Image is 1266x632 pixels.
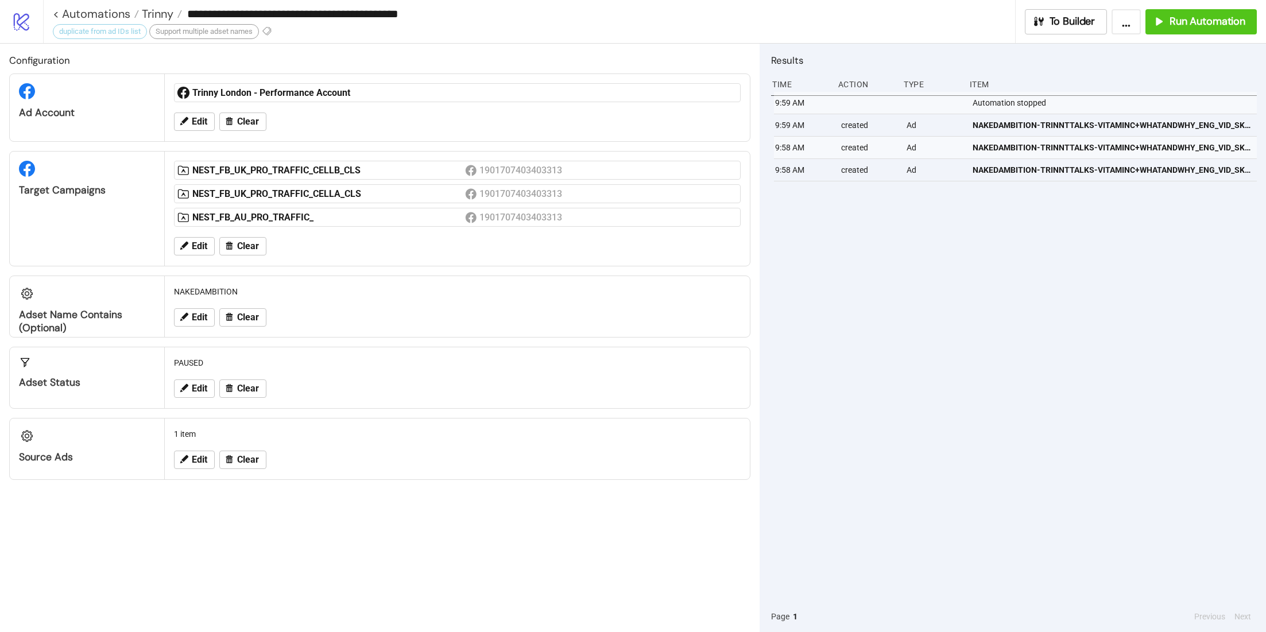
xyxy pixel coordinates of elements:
[771,73,829,95] div: Time
[192,117,207,127] span: Edit
[774,137,832,158] div: 9:58 AM
[971,92,1260,114] div: Automation stopped
[169,423,745,445] div: 1 item
[19,451,155,464] div: Source Ads
[969,73,1257,95] div: Item
[774,92,832,114] div: 9:59 AM
[840,159,898,181] div: created
[479,163,564,177] div: 1901707403403313
[837,73,895,95] div: Action
[479,210,564,224] div: 1901707403403313
[973,114,1252,136] a: NAKEDAMBITION-TRINNTTALKS-VITAMINC+WHATANDWHY_ENG_VID_SKINCARE_SP_07102025_CC_SC7_USP11_TL_
[973,141,1252,154] span: NAKEDAMBITION-TRINNTTALKS-VITAMINC+WHATANDWHY_ENG_VID_SKINCARE_SP_07102025_CC_SC7_USP11_TL_
[19,376,155,389] div: Adset Status
[774,114,832,136] div: 9:59 AM
[19,184,155,197] div: Target Campaigns
[169,281,745,303] div: NAKEDAMBITION
[192,312,207,323] span: Edit
[237,312,259,323] span: Clear
[1025,9,1108,34] button: To Builder
[192,211,465,224] div: NEST_FB_AU_PRO_TRAFFIC_
[1050,15,1095,28] span: To Builder
[840,137,898,158] div: created
[479,187,564,201] div: 1901707403403313
[19,308,155,335] div: Adset Name contains (optional)
[905,159,963,181] div: Ad
[219,451,266,469] button: Clear
[1191,610,1229,623] button: Previous
[905,114,963,136] div: Ad
[789,610,801,623] button: 1
[903,73,961,95] div: Type
[237,117,259,127] span: Clear
[219,379,266,398] button: Clear
[237,383,259,394] span: Clear
[1170,15,1245,28] span: Run Automation
[771,53,1257,68] h2: Results
[174,379,215,398] button: Edit
[169,352,745,374] div: PAUSED
[237,455,259,465] span: Clear
[973,159,1252,181] a: NAKEDAMBITION-TRINNTTALKS-VITAMINC+WHATANDWHY_ENG_VID_SKINCARE_SP_07102025_CC_SC7_USP11_TL_
[192,87,465,99] div: Trinny London - Performance Account
[840,114,898,136] div: created
[973,119,1252,131] span: NAKEDAMBITION-TRINNTTALKS-VITAMINC+WHATANDWHY_ENG_VID_SKINCARE_SP_07102025_CC_SC7_USP11_TL_
[219,308,266,327] button: Clear
[149,24,259,39] div: Support multiple adset names
[9,53,750,68] h2: Configuration
[174,237,215,255] button: Edit
[174,308,215,327] button: Edit
[1231,610,1255,623] button: Next
[192,455,207,465] span: Edit
[973,164,1252,176] span: NAKEDAMBITION-TRINNTTALKS-VITAMINC+WHATANDWHY_ENG_VID_SKINCARE_SP_07102025_CC_SC7_USP11_TL_
[174,113,215,131] button: Edit
[139,6,173,21] span: Trinny
[771,610,789,623] span: Page
[19,106,155,119] div: Ad Account
[192,188,465,200] div: NEST_FB_UK_PRO_TRAFFIC_CELLA_CLS
[53,24,147,39] div: duplicate from ad IDs list
[237,241,259,251] span: Clear
[192,383,207,394] span: Edit
[192,164,465,177] div: NEST_FB_UK_PRO_TRAFFIC_CELLB_CLS
[219,113,266,131] button: Clear
[905,137,963,158] div: Ad
[774,159,832,181] div: 9:58 AM
[219,237,266,255] button: Clear
[192,241,207,251] span: Edit
[174,451,215,469] button: Edit
[139,8,182,20] a: Trinny
[1145,9,1257,34] button: Run Automation
[1112,9,1141,34] button: ...
[53,8,139,20] a: < Automations
[973,137,1252,158] a: NAKEDAMBITION-TRINNTTALKS-VITAMINC+WHATANDWHY_ENG_VID_SKINCARE_SP_07102025_CC_SC7_USP11_TL_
